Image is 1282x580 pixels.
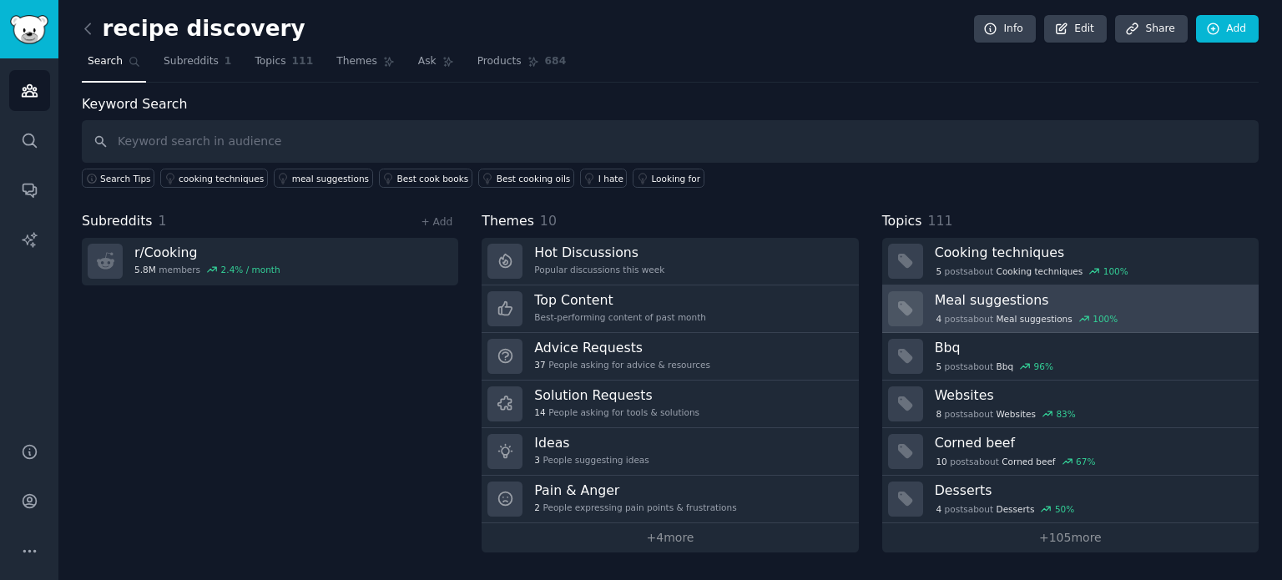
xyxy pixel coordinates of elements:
h3: Ideas [534,434,649,451]
span: 37 [534,359,545,371]
div: Best cooking oils [497,173,571,184]
div: cooking techniques [179,173,264,184]
a: Best cook books [379,169,472,188]
a: Meal suggestions4postsaboutMeal suggestions100% [882,285,1259,333]
div: Looking for [651,173,700,184]
div: Popular discussions this week [534,264,664,275]
a: Bbq5postsaboutBbq96% [882,333,1259,381]
div: People asking for tools & solutions [534,406,699,418]
h3: Top Content [534,291,706,309]
a: Add [1196,15,1259,43]
a: Corned beef10postsaboutCorned beef67% [882,428,1259,476]
a: Top ContentBest-performing content of past month [482,285,858,333]
button: Search Tips [82,169,154,188]
a: Ideas3People suggesting ideas [482,428,858,476]
a: Solution Requests14People asking for tools & solutions [482,381,858,428]
a: Share [1115,15,1187,43]
div: post s about [935,406,1078,421]
span: 10 [936,456,946,467]
span: 1 [159,213,167,229]
div: I hate [598,173,623,184]
label: Keyword Search [82,96,187,112]
a: Advice Requests37People asking for advice & resources [482,333,858,381]
span: 111 [292,54,314,69]
div: 100 % [1093,313,1118,325]
a: Ask [412,48,460,83]
span: 4 [936,503,941,515]
h3: Corned beef [935,434,1247,451]
a: Pain & Anger2People expressing pain points & frustrations [482,476,858,523]
span: Search [88,54,123,69]
a: I hate [580,169,628,188]
span: Subreddits [164,54,219,69]
span: Desserts [997,503,1035,515]
div: 2.4 % / month [221,264,280,275]
div: 100 % [1103,265,1128,277]
span: Cooking techniques [997,265,1083,277]
h3: r/ Cooking [134,244,280,261]
h3: Meal suggestions [935,291,1247,309]
input: Keyword search in audience [82,120,1259,163]
span: Ask [418,54,437,69]
h3: Pain & Anger [534,482,736,499]
span: 111 [927,213,952,229]
div: post s about [935,454,1098,469]
span: Bbq [997,361,1014,372]
div: People expressing pain points & frustrations [534,502,736,513]
div: post s about [935,502,1076,517]
a: Websites8postsaboutWebsites83% [882,381,1259,428]
span: 10 [540,213,557,229]
div: post s about [935,264,1130,279]
span: 14 [534,406,545,418]
span: Themes [482,211,534,232]
span: Websites [997,408,1036,420]
h3: Hot Discussions [534,244,664,261]
a: +105more [882,523,1259,552]
div: meal suggestions [292,173,369,184]
h3: Solution Requests [534,386,699,404]
span: Corned beef [1002,456,1055,467]
span: 5 [936,265,941,277]
div: post s about [935,311,1119,326]
span: Themes [336,54,377,69]
div: People suggesting ideas [534,454,649,466]
span: 3 [534,454,540,466]
span: Search Tips [100,173,151,184]
a: Info [974,15,1036,43]
span: 684 [545,54,567,69]
span: 5 [936,361,941,372]
span: 2 [534,502,540,513]
a: r/Cooking5.8Mmembers2.4% / month [82,238,458,285]
a: Edit [1044,15,1107,43]
div: 83 % [1056,408,1075,420]
div: post s about [935,359,1055,374]
div: People asking for advice & resources [534,359,710,371]
div: Best-performing content of past month [534,311,706,323]
h2: recipe discovery [82,16,305,43]
a: Desserts4postsaboutDesserts50% [882,476,1259,523]
a: Subreddits1 [158,48,237,83]
a: Products684 [472,48,572,83]
span: 5.8M [134,264,156,275]
span: Products [477,54,522,69]
div: Best cook books [397,173,469,184]
span: Topics [255,54,285,69]
a: Looking for [633,169,704,188]
span: 8 [936,408,941,420]
img: GummySearch logo [10,15,48,44]
h3: Desserts [935,482,1247,499]
div: 50 % [1055,503,1074,515]
span: Meal suggestions [997,313,1073,325]
a: Topics111 [249,48,319,83]
span: 1 [225,54,232,69]
a: meal suggestions [274,169,373,188]
h3: Websites [935,386,1247,404]
a: cooking techniques [160,169,268,188]
div: 67 % [1076,456,1095,467]
h3: Cooking techniques [935,244,1247,261]
div: 96 % [1034,361,1053,372]
h3: Bbq [935,339,1247,356]
a: + Add [421,216,452,228]
a: Hot DiscussionsPopular discussions this week [482,238,858,285]
div: members [134,264,280,275]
